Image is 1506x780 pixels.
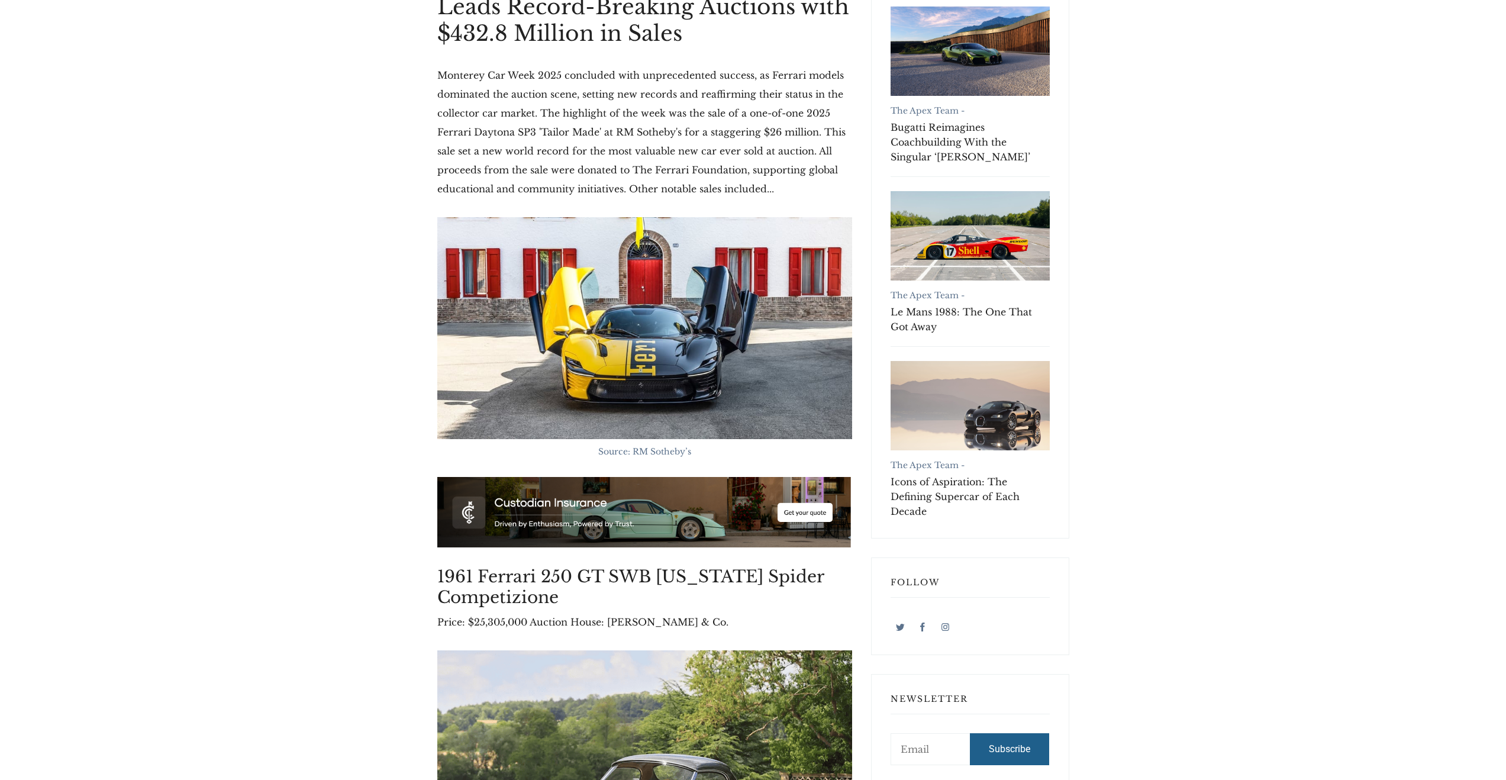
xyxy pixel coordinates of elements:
a: The Apex Team - [891,290,965,301]
input: Email [891,733,970,765]
p: Monterey Car Week 2025 concluded with unprecedented success, as Ferrari models dominated the auct... [437,66,852,198]
a: Twitter [891,617,910,636]
h2: 1961 Ferrari 250 GT SWB [US_STATE] Spider Competizione [437,566,852,608]
a: The Apex Team - [891,105,965,116]
a: Icons of Aspiration: The Defining Supercar of Each Decade [891,361,1050,450]
a: The Apex Team - [891,460,965,470]
a: Instagram [936,617,955,636]
p: Price: $25,305,000 Auction House: [PERSON_NAME] & Co. [437,613,852,631]
button: Subscribe [970,733,1049,765]
h3: Follow [891,577,1050,598]
span: Source: RM Sotheby’s [598,446,691,457]
a: Icons of Aspiration: The Defining Supercar of Each Decade [891,475,1050,519]
a: Facebook [913,617,933,636]
a: Le Mans 1988: The One That Got Away [891,191,1050,281]
a: Bugatti Reimagines Coachbuilding With the Singular ‘[PERSON_NAME]’ [891,120,1050,165]
h3: Newsletter [891,694,1050,714]
a: Bugatti Reimagines Coachbuilding With the Singular ‘Brouillard’ [891,7,1050,96]
a: Le Mans 1988: The One That Got Away [891,305,1050,334]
